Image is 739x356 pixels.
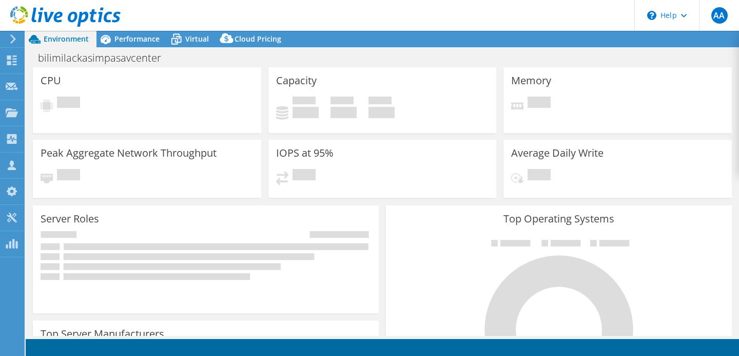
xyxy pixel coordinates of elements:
[293,169,316,183] span: Pending
[330,97,354,107] span: Free
[185,34,209,44] span: Virtual
[293,97,316,107] span: Used
[33,52,177,64] h1: bilimilackasimpasavcenter
[528,169,551,183] span: Pending
[57,169,80,183] span: Pending
[41,75,61,86] h3: CPU
[57,97,80,110] span: Pending
[114,34,160,44] span: Performance
[394,213,724,224] h3: Top Operating Systems
[44,34,89,44] span: Environment
[711,7,728,24] span: AA
[368,97,392,107] span: Total
[293,107,319,118] h4: 0 GiB
[41,213,99,224] h3: Server Roles
[647,11,656,20] svg: \n
[235,34,281,44] span: Cloud Pricing
[511,75,551,86] h3: Memory
[276,75,317,86] h3: Capacity
[276,147,334,159] h3: IOPS at 95%
[528,97,551,110] span: Pending
[41,147,217,159] h3: Peak Aggregate Network Throughput
[330,107,357,118] h4: 0 GiB
[368,107,395,118] h4: 0 GiB
[511,147,604,159] h3: Average Daily Write
[41,328,164,340] h3: Top Server Manufacturers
